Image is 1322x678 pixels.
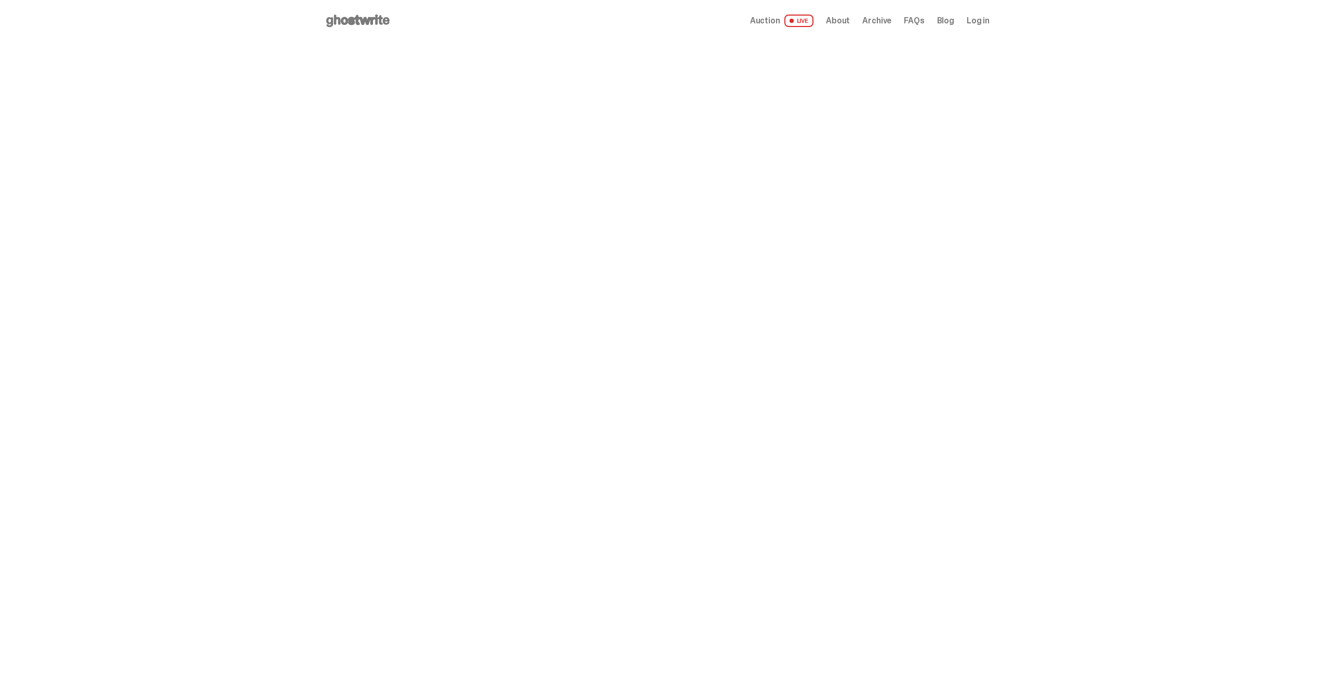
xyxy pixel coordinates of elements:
a: Blog [937,17,954,25]
a: Archive [862,17,891,25]
span: Auction [750,17,780,25]
span: LIVE [784,15,814,27]
a: Auction LIVE [750,15,813,27]
a: FAQs [904,17,924,25]
a: About [826,17,850,25]
a: Log in [967,17,990,25]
